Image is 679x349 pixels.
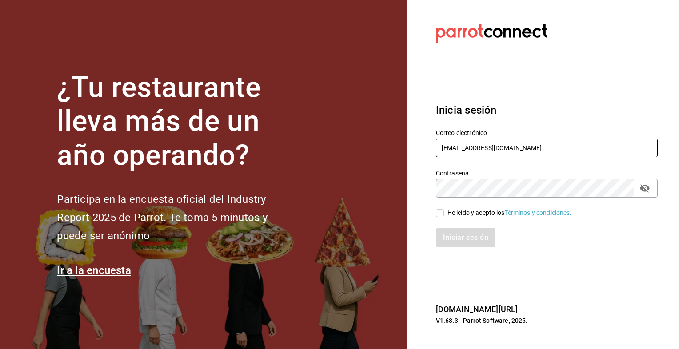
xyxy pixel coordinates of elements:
[436,139,658,157] input: Ingresa tu correo electrónico
[436,129,658,135] label: Correo electrónico
[436,305,518,314] a: [DOMAIN_NAME][URL]
[637,181,652,196] button: passwordField
[436,102,658,118] h3: Inicia sesión
[447,208,572,218] div: He leído y acepto los
[505,209,572,216] a: Términos y condiciones.
[436,170,658,176] label: Contraseña
[57,190,297,245] h2: Participa en la encuesta oficial del Industry Report 2025 de Parrot. Te toma 5 minutos y puede se...
[436,316,658,325] p: V1.68.3 - Parrot Software, 2025.
[57,71,297,173] h1: ¿Tu restaurante lleva más de un año operando?
[57,264,131,277] a: Ir a la encuesta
